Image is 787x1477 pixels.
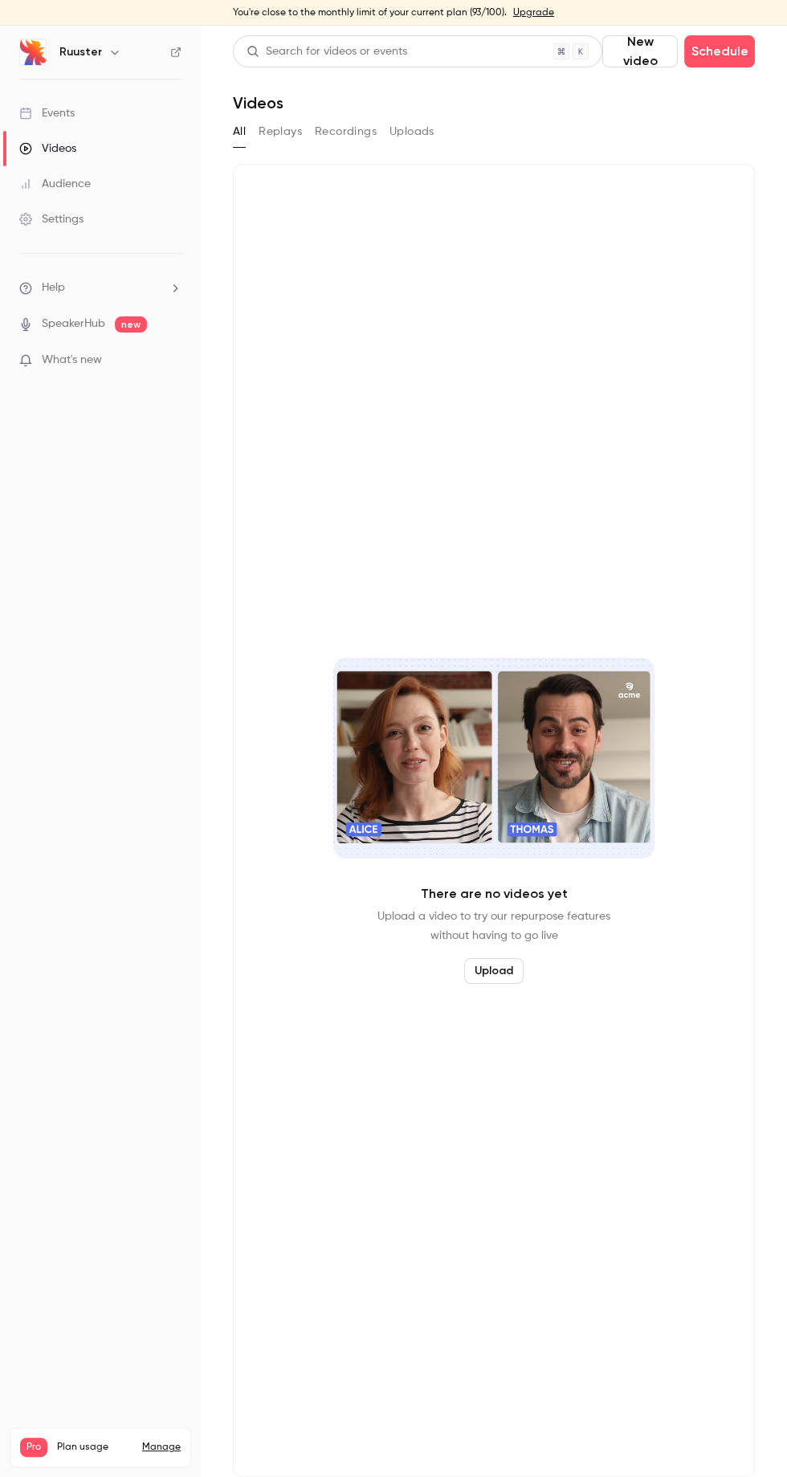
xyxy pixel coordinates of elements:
li: help-dropdown-opener [19,279,181,296]
p: Upload a video to try our repurpose features without having to go live [377,907,610,945]
span: Pro [20,1438,47,1457]
span: Help [42,279,65,296]
button: Schedule [684,35,755,67]
span: What's new [42,352,102,369]
button: Uploads [389,119,434,145]
button: Upload [464,958,524,984]
h6: Ruuster [59,44,102,60]
button: New video [602,35,678,67]
img: Ruuster [20,39,46,65]
span: Plan usage [57,1441,133,1454]
button: All [233,119,246,145]
p: There are no videos yet [421,884,568,904]
h1: Videos [233,93,283,112]
div: Search for videos or events [247,43,407,60]
span: new [115,316,147,333]
div: Audience [19,176,91,192]
a: Upgrade [513,6,554,19]
div: Videos [19,141,76,157]
a: SpeakerHub [42,316,105,333]
button: Recordings [315,119,377,145]
div: Events [19,105,75,121]
a: Manage [142,1441,181,1454]
div: Settings [19,211,84,227]
button: Replays [259,119,302,145]
section: Videos [233,35,755,1467]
